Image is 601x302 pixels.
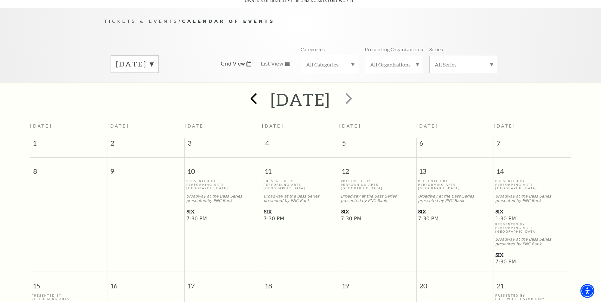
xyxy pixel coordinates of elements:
a: SIX [186,208,260,216]
a: SIX [264,208,337,216]
span: 7 [494,138,571,151]
span: 4 [262,138,339,151]
label: All Categories [306,61,353,68]
span: 17 [185,272,262,294]
span: 21 [494,272,571,294]
span: Calendar of Events [182,18,275,24]
p: Presented By Performing Arts [GEOGRAPHIC_DATA] [495,179,569,190]
span: 7:30 PM [418,216,492,223]
span: [DATE] [30,123,52,129]
span: 6 [417,138,494,151]
span: 2 [107,138,184,151]
span: SIX [496,208,569,216]
span: 19 [339,272,416,294]
button: next [336,88,360,111]
button: prev [241,88,265,111]
span: 8 [30,158,107,179]
a: SIX [495,251,569,259]
p: Broadway at the Bass Series presented by PNC Bank [264,194,337,204]
span: Tickets & Events [104,18,179,24]
p: / [104,17,497,25]
span: 15 [30,272,107,294]
p: Presented By Performing Arts [GEOGRAPHIC_DATA] [264,179,337,190]
label: [DATE] [116,59,153,69]
div: Accessibility Menu [580,284,594,298]
p: Presented By Performing Arts [GEOGRAPHIC_DATA] [186,179,260,190]
span: 7:30 PM [341,216,415,223]
p: Broadway at the Bass Series presented by PNC Bank [341,194,415,204]
span: [DATE] [262,123,284,129]
span: SIX [187,208,260,216]
p: Categories [301,46,325,53]
span: 20 [417,272,494,294]
p: Presented By Performing Arts [GEOGRAPHIC_DATA] [418,179,492,190]
span: 14 [494,158,571,179]
span: [DATE] [339,123,361,129]
span: 7:30 PM [186,216,260,223]
span: [DATE] [107,123,130,129]
span: 12 [339,158,416,179]
p: Broadway at the Bass Series presented by PNC Bank [186,194,260,204]
span: 10 [185,158,262,179]
span: List View [261,60,283,67]
p: Series [429,46,443,53]
span: [DATE] [185,123,207,129]
span: 18 [262,272,339,294]
p: Broadway at the Bass Series presented by PNC Bank [418,194,492,204]
span: 5 [339,138,416,151]
span: 1:30 PM [495,216,569,223]
p: Presenting Organizations [365,46,423,53]
a: SIX [495,208,569,216]
a: SIX [418,208,492,216]
p: Broadway at the Bass Series presented by PNC Bank [495,194,569,204]
span: Grid View [221,60,245,67]
span: 1 [30,138,107,151]
p: Broadway at the Bass Series presented by PNC Bank [495,237,569,247]
a: SIX [341,208,415,216]
label: All Organizations [370,61,418,68]
span: 3 [185,138,262,151]
p: Presented By Performing Arts [GEOGRAPHIC_DATA] [341,179,415,190]
span: 16 [107,272,184,294]
span: 9 [107,158,184,179]
span: 13 [417,158,494,179]
span: 7:30 PM [495,259,569,266]
span: [DATE] [494,123,516,129]
label: All Series [435,61,492,68]
span: SIX [496,251,569,259]
span: SIX [264,208,337,216]
h2: [DATE] [271,89,330,110]
span: [DATE] [416,123,438,129]
p: Presented By Performing Arts [GEOGRAPHIC_DATA] [495,223,569,233]
span: 11 [262,158,339,179]
span: 7:30 PM [264,216,337,223]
